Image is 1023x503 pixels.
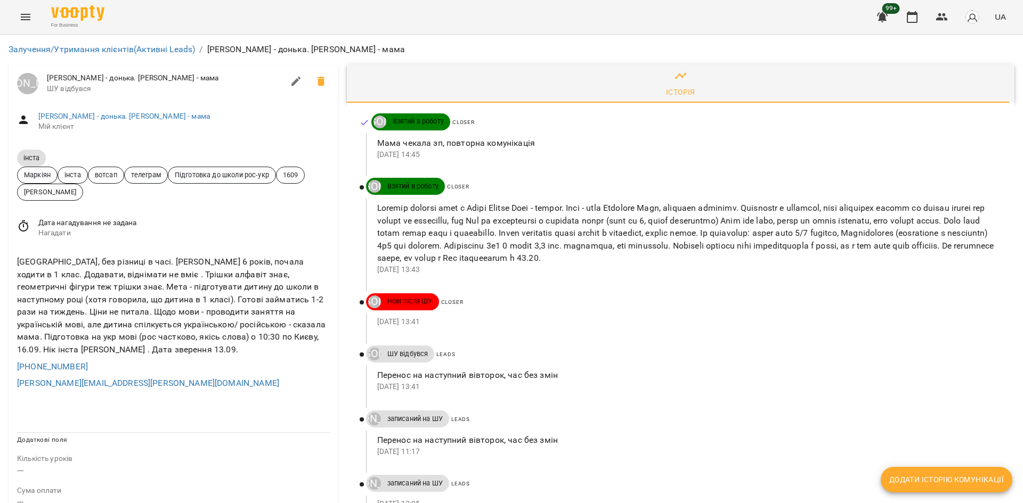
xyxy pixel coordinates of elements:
[371,116,386,128] a: ДТ [PERSON_NAME]
[88,170,124,180] span: вотсап
[377,150,997,160] p: [DATE] 14:45
[38,121,330,132] span: Мій клієнт
[17,361,88,372] a: [PHONE_NUMBER]
[881,467,1012,492] button: Додати історію комунікації
[368,413,381,425] div: Луцук Маркіян
[17,453,330,464] p: field-description
[381,349,435,359] span: ШУ відбувся
[47,73,283,84] span: [PERSON_NAME] - донька. [PERSON_NAME] - мама
[51,5,104,21] img: Voopty Logo
[9,44,195,54] a: Залучення/Утримання клієнтів(Активні Leads)
[366,295,381,308] a: ДТ [PERSON_NAME]
[366,477,381,490] a: [PERSON_NAME]
[377,369,997,382] p: Перенос на наступний вівторок, час без змін
[882,3,900,14] span: 99+
[447,184,469,189] span: Closer
[990,7,1010,27] button: UA
[374,116,386,128] div: ДТ Ірина Микитей
[995,11,1006,22] span: UA
[377,447,997,457] p: [DATE] 11:17
[15,253,332,358] div: [GEOGRAPHIC_DATA], без різниці в часі. [PERSON_NAME] 6 років, почала ходити в 1 клас. Додавати, в...
[38,112,210,120] a: [PERSON_NAME] - донька. [PERSON_NAME] - мама
[451,481,470,486] span: Leads
[666,86,695,98] div: Історія
[381,414,449,424] span: записаний на ШУ
[199,43,202,56] li: /
[18,170,57,180] span: Маркіян
[381,479,449,488] span: записаний на ШУ
[386,117,450,126] span: Взятий в роботу
[38,228,330,238] span: Нагадати
[51,22,104,29] span: For Business
[13,4,38,30] button: Menu
[277,170,305,180] span: 1609
[125,170,167,180] span: телеграм
[368,477,381,490] div: Луцук Маркіян
[366,180,381,193] a: ДТ [PERSON_NAME]
[377,265,997,275] p: [DATE] 13:43
[17,464,330,477] p: ---
[377,202,997,265] p: Loremip dolorsi amet c Adipi Elitse Doei - tempor. Inci - utla Etdolore Magn, aliquaen adminimv. ...
[377,382,997,392] p: [DATE] 13:41
[47,84,283,94] span: ШУ відбувся
[366,413,381,425] a: [PERSON_NAME]
[38,218,330,228] span: Дата нагадування не задана
[207,43,405,56] p: [PERSON_NAME] - донька. [PERSON_NAME] - мама
[436,351,455,357] span: Leads
[168,170,275,180] span: Підготовка до школи рос-укр
[889,473,1004,486] span: Додати історію комунікації
[451,416,470,422] span: Leads
[17,73,38,94] div: Луцук Маркіян
[441,299,464,305] span: Closer
[58,170,87,180] span: інста
[9,43,1014,56] nav: breadcrumb
[366,348,381,360] a: ДТ [PERSON_NAME]
[377,434,997,447] p: Перенос на наступний вівторок, час без змін
[381,182,445,191] span: Взятий в роботу
[965,10,980,24] img: avatar_s.png
[452,119,475,125] span: Closer
[377,137,997,150] p: Мама чекала зп, повторна комунікація
[377,317,997,327] p: [DATE] 13:41
[17,153,46,162] span: інста
[381,296,439,306] span: Нові після ШУ
[368,348,381,360] div: ДТ Ірина Микитей
[17,378,279,388] a: [PERSON_NAME][EMAIL_ADDRESS][PERSON_NAME][DOMAIN_NAME]
[17,73,38,94] a: [PERSON_NAME]
[17,485,330,496] p: field-description
[18,187,83,197] span: [PERSON_NAME]
[368,180,381,193] div: ДТ Ірина Микитей
[17,436,67,443] span: Додаткові поля
[368,295,381,308] div: ДТ Ірина Микитей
